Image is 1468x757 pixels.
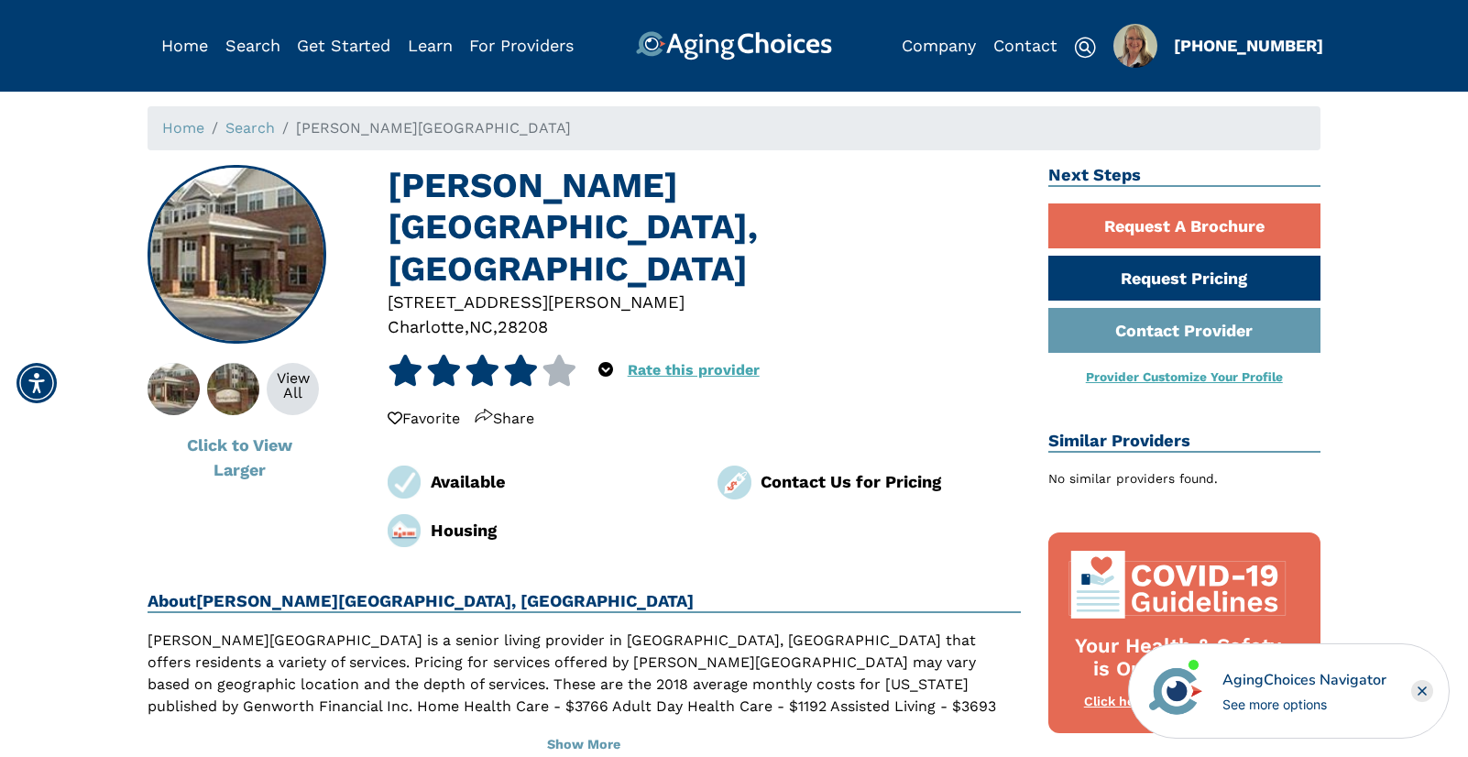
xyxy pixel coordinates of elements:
[1048,256,1321,301] a: Request Pricing
[1145,660,1207,722] img: avatar
[225,31,280,60] div: Popover trigger
[761,469,1021,494] div: Contact Us for Pricing
[149,167,325,343] img: Barringer Gardens, Charlotte NC
[465,317,469,336] span: ,
[388,290,1021,314] div: [STREET_ADDRESS][PERSON_NAME]
[1174,36,1323,55] a: [PHONE_NUMBER]
[431,518,691,543] div: Housing
[1067,635,1290,681] div: Your Health & Safety is Our #1 Priority.
[297,36,390,55] a: Get Started
[408,36,453,55] a: Learn
[16,363,57,403] div: Accessibility Menu
[902,36,976,55] a: Company
[161,36,208,55] a: Home
[1222,695,1386,714] div: See more options
[1067,693,1290,711] div: Click here for CDC guidelines.
[148,106,1320,150] nav: breadcrumb
[636,31,832,60] img: AgingChoices
[498,314,548,339] div: 28208
[225,36,280,55] a: Search
[1222,669,1386,691] div: AgingChoices Navigator
[162,119,204,137] a: Home
[1048,308,1321,353] a: Contact Provider
[1067,551,1290,619] img: covid-top-default.svg
[598,355,613,386] div: Popover trigger
[1074,37,1096,59] img: search-icon.svg
[225,119,275,137] a: Search
[1048,165,1321,187] h2: Next Steps
[1048,203,1321,248] a: Request A Brochure
[431,469,691,494] div: Available
[148,422,331,492] button: Click to View Larger
[187,363,279,415] img: About Barringer Gardens, Charlotte NC
[1113,24,1157,68] div: Popover trigger
[267,371,319,400] div: View All
[1113,24,1157,68] img: 0d6ac745-f77c-4484-9392-b54ca61ede62.jpg
[388,408,460,430] div: Favorite
[296,119,571,137] span: [PERSON_NAME][GEOGRAPHIC_DATA]
[388,317,465,336] span: Charlotte
[388,165,1021,290] h1: [PERSON_NAME][GEOGRAPHIC_DATA], [GEOGRAPHIC_DATA]
[493,317,498,336] span: ,
[469,36,574,55] a: For Providers
[475,408,534,430] div: Share
[1086,369,1283,384] a: Provider Customize Your Profile
[628,361,760,378] a: Rate this provider
[148,591,1021,613] h2: About [PERSON_NAME][GEOGRAPHIC_DATA], [GEOGRAPHIC_DATA]
[1048,469,1321,488] div: No similar providers found.
[469,317,493,336] span: NC
[1048,431,1321,453] h2: Similar Providers
[993,36,1057,55] a: Contact
[127,363,220,415] img: Barringer Gardens, Charlotte NC
[1411,680,1433,702] div: Close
